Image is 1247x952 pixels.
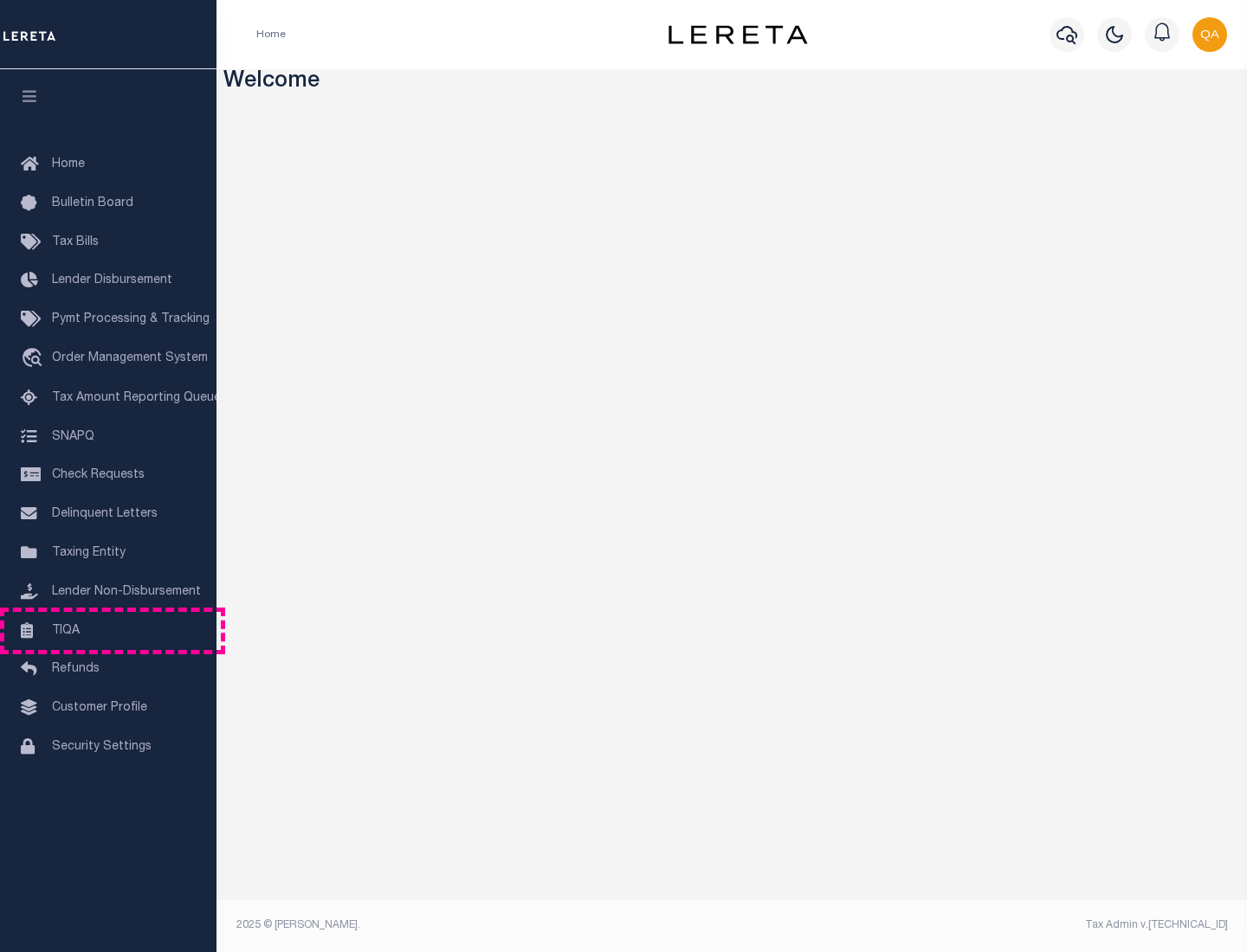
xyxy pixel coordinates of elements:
[223,917,733,933] div: 2025 © [PERSON_NAME].
[52,547,126,559] span: Taxing Entity
[52,586,201,598] span: Lender Non-Disbursement
[52,313,210,325] span: Pymt Processing & Tracking
[52,197,133,209] span: Bulletin Board
[52,352,208,364] span: Order Management System
[52,392,221,404] span: Tax Amount Reporting Queue
[52,236,99,248] span: Tax Bills
[223,69,1241,96] h3: Welcome
[21,348,48,370] i: travel_explore
[52,702,147,714] span: Customer Profile
[52,624,80,636] span: TIQA
[52,508,158,520] span: Delinquent Letters
[256,27,286,42] li: Home
[52,663,100,675] span: Refunds
[52,158,85,170] span: Home
[52,274,172,286] span: Lender Disbursement
[52,469,145,481] span: Check Requests
[52,430,94,442] span: SNAPQ
[1192,17,1227,52] img: svg+xml;base64,PHN2ZyB4bWxucz0iaHR0cDovL3d3dy53My5vcmcvMjAwMC9zdmciIHBvaW50ZXItZXZlbnRzPSJub25lIi...
[745,917,1228,933] div: Tax Admin v.[TECHNICAL_ID]
[669,25,807,44] img: logo-dark.svg
[52,741,152,753] span: Security Settings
